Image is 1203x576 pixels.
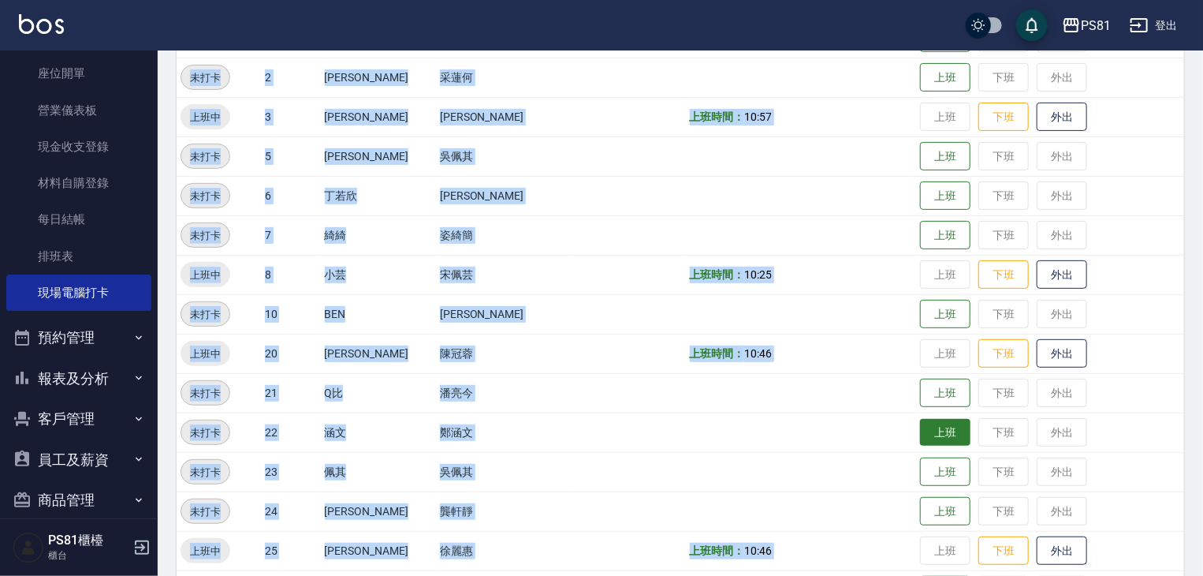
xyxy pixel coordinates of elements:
td: 7 [261,215,321,255]
span: 10:25 [744,268,772,281]
button: 外出 [1037,537,1087,566]
td: [PERSON_NAME] [321,492,436,531]
td: [PERSON_NAME] [321,334,436,373]
button: 外出 [1037,260,1087,290]
div: PS81 [1081,16,1111,36]
span: 未打卡 [181,425,229,441]
td: [PERSON_NAME] [436,176,570,215]
td: BEN [321,294,436,334]
td: Q比 [321,373,436,413]
button: PS81 [1056,9,1117,42]
button: 商品管理 [6,480,151,521]
button: 員工及薪資 [6,439,151,481]
b: 上班時間： [690,347,745,360]
button: 上班 [920,379,970,408]
span: 10:46 [744,544,772,557]
td: 涵文 [321,413,436,452]
td: 潘亮今 [436,373,570,413]
button: 外出 [1037,339,1087,368]
img: Person [13,532,44,563]
td: [PERSON_NAME] [436,294,570,334]
b: 上班時間： [690,268,745,281]
td: 21 [261,373,321,413]
button: 下班 [978,260,1029,290]
span: 未打卡 [181,385,229,402]
button: 上班 [920,221,970,250]
span: 上班中 [181,267,230,283]
td: [PERSON_NAME] [321,97,436,137]
td: 吳佩其 [436,452,570,492]
td: 2 [261,58,321,97]
b: 上班時間： [690,110,745,123]
a: 排班表 [6,238,151,275]
span: 10:46 [744,347,772,360]
button: 上班 [920,458,970,487]
td: 佩其 [321,452,436,492]
img: Logo [19,14,64,34]
td: 陳冠蓉 [436,334,570,373]
td: 吳佩其 [436,137,570,176]
td: 鄭涵文 [436,413,570,452]
span: 未打卡 [181,69,229,86]
td: 龔軒靜 [436,492,570,531]
td: [PERSON_NAME] [321,137,436,176]
td: 5 [261,137,321,176]
button: 報表及分析 [6,358,151,399]
span: 10:57 [744,110,772,123]
span: 未打卡 [181,464,229,481]
td: 22 [261,413,321,452]
td: 綺綺 [321,215,436,255]
button: 下班 [978,103,1029,132]
button: 上班 [920,181,970,211]
h5: PS81櫃檯 [48,533,128,548]
button: 上班 [920,300,970,329]
a: 座位開單 [6,55,151,92]
td: 23 [261,452,321,492]
button: 外出 [1037,103,1087,132]
span: 上班中 [181,346,230,362]
b: 上班時間： [690,544,745,557]
td: 10 [261,294,321,334]
a: 每日結帳 [6,201,151,238]
p: 櫃台 [48,548,128,563]
td: 8 [261,255,321,294]
button: 上班 [920,142,970,171]
td: 徐麗惠 [436,531,570,570]
td: 宋佩芸 [436,255,570,294]
button: 上班 [920,63,970,92]
button: save [1016,9,1048,41]
button: 上班 [920,497,970,526]
span: 未打卡 [181,227,229,244]
td: 25 [261,531,321,570]
button: 上班 [920,419,970,447]
button: 客戶管理 [6,398,151,439]
a: 現場電腦打卡 [6,275,151,311]
span: 未打卡 [181,188,229,204]
a: 營業儀表板 [6,92,151,129]
span: 未打卡 [181,306,229,323]
td: 采蓮何 [436,58,570,97]
a: 材料自購登錄 [6,165,151,201]
td: 24 [261,492,321,531]
span: 未打卡 [181,503,229,520]
button: 下班 [978,339,1029,368]
td: 小芸 [321,255,436,294]
td: [PERSON_NAME] [436,97,570,137]
button: 登出 [1123,11,1184,40]
td: 20 [261,334,321,373]
td: 6 [261,176,321,215]
button: 預約管理 [6,317,151,358]
a: 現金收支登錄 [6,129,151,165]
span: 未打卡 [181,148,229,165]
span: 上班中 [181,109,230,125]
td: 3 [261,97,321,137]
span: 上班中 [181,543,230,559]
td: 丁若欣 [321,176,436,215]
td: [PERSON_NAME] [321,58,436,97]
td: 姿綺簡 [436,215,570,255]
td: [PERSON_NAME] [321,531,436,570]
button: 下班 [978,537,1029,566]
